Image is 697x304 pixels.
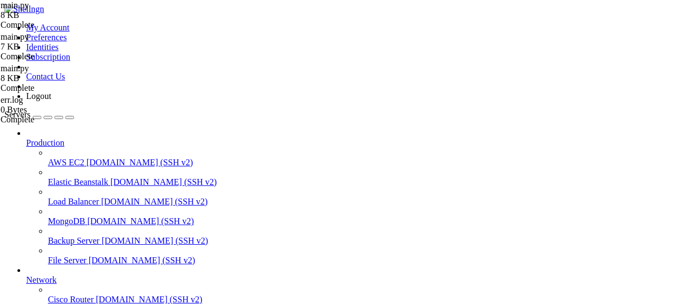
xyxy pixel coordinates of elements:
x-row: Welcome to Ubuntu 22.04.5 LTS (GNU/Linux 5.15.0-144-generic x86_64) [4,4,556,14]
div: 8 KB [1,73,109,83]
span: main.py [1,1,29,10]
span: main.py [1,1,109,20]
x-row: Last login: [DATE] from [TECHNICAL_ID] [4,95,556,104]
x-row: * Documentation: [URL][DOMAIN_NAME] [4,22,556,32]
div: 0 Bytes [1,105,109,115]
div: 7 KB [1,42,109,52]
span: main.py [1,64,29,73]
span: main.py [1,32,109,52]
x-row: * Support: [URL][DOMAIN_NAME] [4,41,556,50]
div: 8 KB [1,10,109,20]
div: Complete [1,115,109,125]
x-row: root@big-country:~# [4,104,556,114]
span: err.log [1,95,109,115]
span: main.py [1,32,29,41]
x-row: To restore this content, you can run the 'unminimize' command. [4,86,556,95]
x-row: * Management: [URL][DOMAIN_NAME] [4,32,556,41]
x-row: This system has been minimized by removing packages and content that are [4,59,556,68]
span: main.py [1,64,109,83]
div: Complete [1,83,109,93]
span: err.log [1,95,23,104]
x-row: not required on a system that users do not log into. [4,68,556,77]
div: (20, 11) [97,104,101,114]
div: Complete [1,52,109,61]
div: Complete [1,20,109,30]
